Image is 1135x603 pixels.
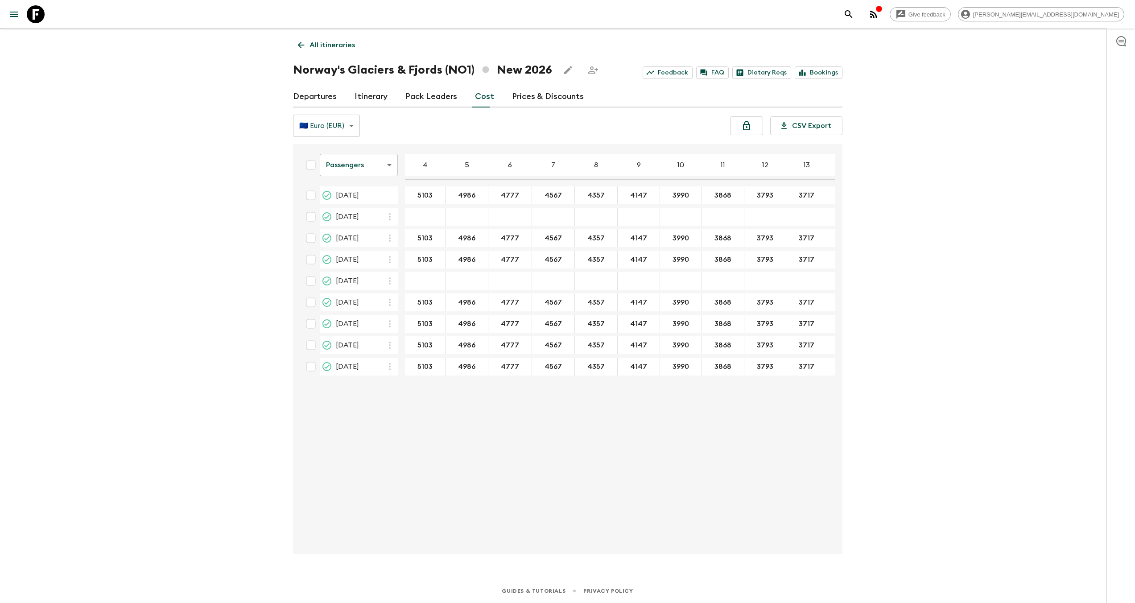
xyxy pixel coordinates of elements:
button: 3990 [662,336,700,354]
span: Share this itinerary [584,61,602,79]
svg: On Sale [322,340,332,351]
button: 4147 [619,315,658,333]
button: 4147 [619,251,658,268]
button: 4357 [577,293,615,311]
button: 4357 [577,358,615,376]
div: 19 Sep 2026; 4 [405,358,446,376]
span: Give feedback [904,11,950,18]
div: 11 Jul 2026; 10 [660,251,702,268]
a: All itineraries [293,36,360,54]
div: 19 Sep 2026; 12 [744,358,786,376]
button: 5103 [407,293,443,311]
div: 22 Aug 2026; 8 [575,293,618,311]
button: 3793 [746,229,784,247]
button: 4777 [490,229,530,247]
div: 23 May 2026; 6 [488,186,532,204]
div: 29 Aug 2026; 12 [744,315,786,333]
span: [DATE] [336,190,359,201]
div: 27 Jun 2026; 4 [405,229,446,247]
div: 11 Jul 2026; 5 [446,251,488,268]
button: 4357 [577,251,615,268]
button: 3793 [746,186,784,204]
p: 5 [465,160,469,170]
button: 4567 [534,358,573,376]
div: 12 Sep 2026; 4 [405,336,446,354]
div: 12 Sep 2026; 9 [618,336,660,354]
div: 13 Jun 2026; 5 [446,208,488,226]
div: 25 Jul 2026; 14 [827,272,870,290]
span: [DATE] [336,254,359,265]
svg: Guaranteed [322,190,332,201]
div: 27 Jun 2026; 8 [575,229,618,247]
div: 11 Jul 2026; 14 [827,251,870,268]
a: Cost [475,86,494,107]
button: 5103 [407,336,443,354]
button: 3990 [662,229,700,247]
div: 11 Jul 2026; 8 [575,251,618,268]
button: 4567 [534,293,573,311]
svg: Guaranteed [322,361,332,372]
div: 19 Sep 2026; 6 [488,358,532,376]
button: 3670 [829,251,867,268]
button: 3990 [662,293,700,311]
svg: Guaranteed [322,233,332,244]
svg: On Sale [322,318,332,329]
button: 3990 [662,358,700,376]
button: 4777 [490,251,530,268]
button: Unlock costs [730,116,763,135]
div: 11 Jul 2026; 6 [488,251,532,268]
div: 12 Sep 2026; 5 [446,336,488,354]
div: 29 Aug 2026; 6 [488,315,532,333]
div: 12 Sep 2026; 14 [827,336,870,354]
div: 23 May 2026; 9 [618,186,660,204]
button: search adventures [840,5,858,23]
svg: Guaranteed [322,254,332,265]
div: 25 Jul 2026; 6 [488,272,532,290]
button: 4777 [490,336,530,354]
button: 3717 [788,358,825,376]
div: 22 Aug 2026; 11 [702,293,744,311]
div: 23 May 2026; 7 [532,186,575,204]
a: Pack Leaders [405,86,457,107]
div: 19 Sep 2026; 10 [660,358,702,376]
div: 13 Jun 2026; 8 [575,208,618,226]
div: 22 Aug 2026; 9 [618,293,660,311]
div: 11 Jul 2026; 11 [702,251,744,268]
div: 22 Aug 2026; 14 [827,293,870,311]
div: 12 Sep 2026; 11 [702,336,744,354]
div: [PERSON_NAME][EMAIL_ADDRESS][DOMAIN_NAME] [958,7,1124,21]
div: 13 Jun 2026; 9 [618,208,660,226]
button: 4986 [447,315,486,333]
div: 29 Aug 2026; 11 [702,315,744,333]
button: 4147 [619,336,658,354]
button: 5103 [407,251,443,268]
p: 6 [508,160,512,170]
div: 29 Aug 2026; 13 [786,315,827,333]
button: 4777 [490,293,530,311]
div: 11 Jul 2026; 9 [618,251,660,268]
button: 3868 [704,315,742,333]
button: 4357 [577,186,615,204]
a: Itinerary [355,86,388,107]
button: 3868 [704,186,742,204]
p: 10 [677,160,684,170]
a: Departures [293,86,337,107]
div: 25 Jul 2026; 4 [405,272,446,290]
span: [DATE] [336,297,359,308]
p: 12 [762,160,768,170]
div: 13 Jun 2026; 6 [488,208,532,226]
div: 19 Sep 2026; 14 [827,358,870,376]
p: 7 [551,160,555,170]
button: 4567 [534,315,573,333]
div: 27 Jun 2026; 7 [532,229,575,247]
div: 23 May 2026; 5 [446,186,488,204]
div: 19 Sep 2026; 5 [446,358,488,376]
button: 3868 [704,293,742,311]
div: 22 Aug 2026; 7 [532,293,575,311]
div: 19 Sep 2026; 7 [532,358,575,376]
span: [DATE] [336,211,359,222]
div: 29 Aug 2026; 10 [660,315,702,333]
button: 4986 [447,251,486,268]
div: 11 Jul 2026; 12 [744,251,786,268]
button: 3717 [788,251,825,268]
